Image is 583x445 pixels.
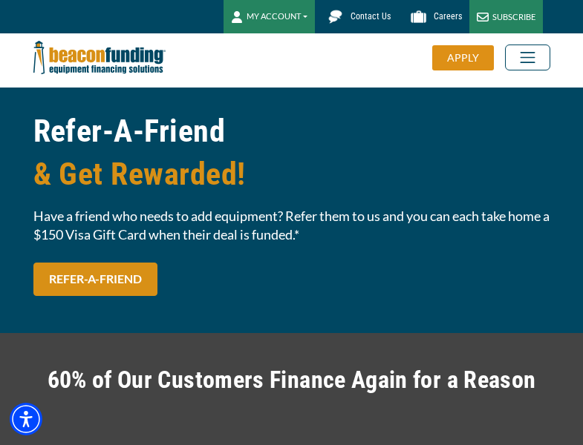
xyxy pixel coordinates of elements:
img: Beacon Funding chat [322,4,348,30]
span: Have a friend who needs to add equipment? Refer them to us and you can each take home a $150 Visa... [33,207,550,244]
h1: Refer-A-Friend [33,110,550,196]
img: Beacon Funding Corporation logo [33,33,166,82]
a: APPLY [432,45,505,70]
a: Contact Us [315,4,398,30]
a: Careers [398,4,469,30]
div: APPLY [432,45,494,70]
div: Accessibility Menu [10,403,42,435]
img: Beacon Funding Careers [406,4,431,30]
span: & Get Rewarded! [33,153,550,196]
span: Contact Us [351,11,391,22]
h2: 60% of Our Customers Finance Again for a Reason [33,363,550,397]
button: Toggle navigation [505,44,550,70]
a: REFER-A-FRIEND [33,263,157,296]
span: Careers [434,11,462,22]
